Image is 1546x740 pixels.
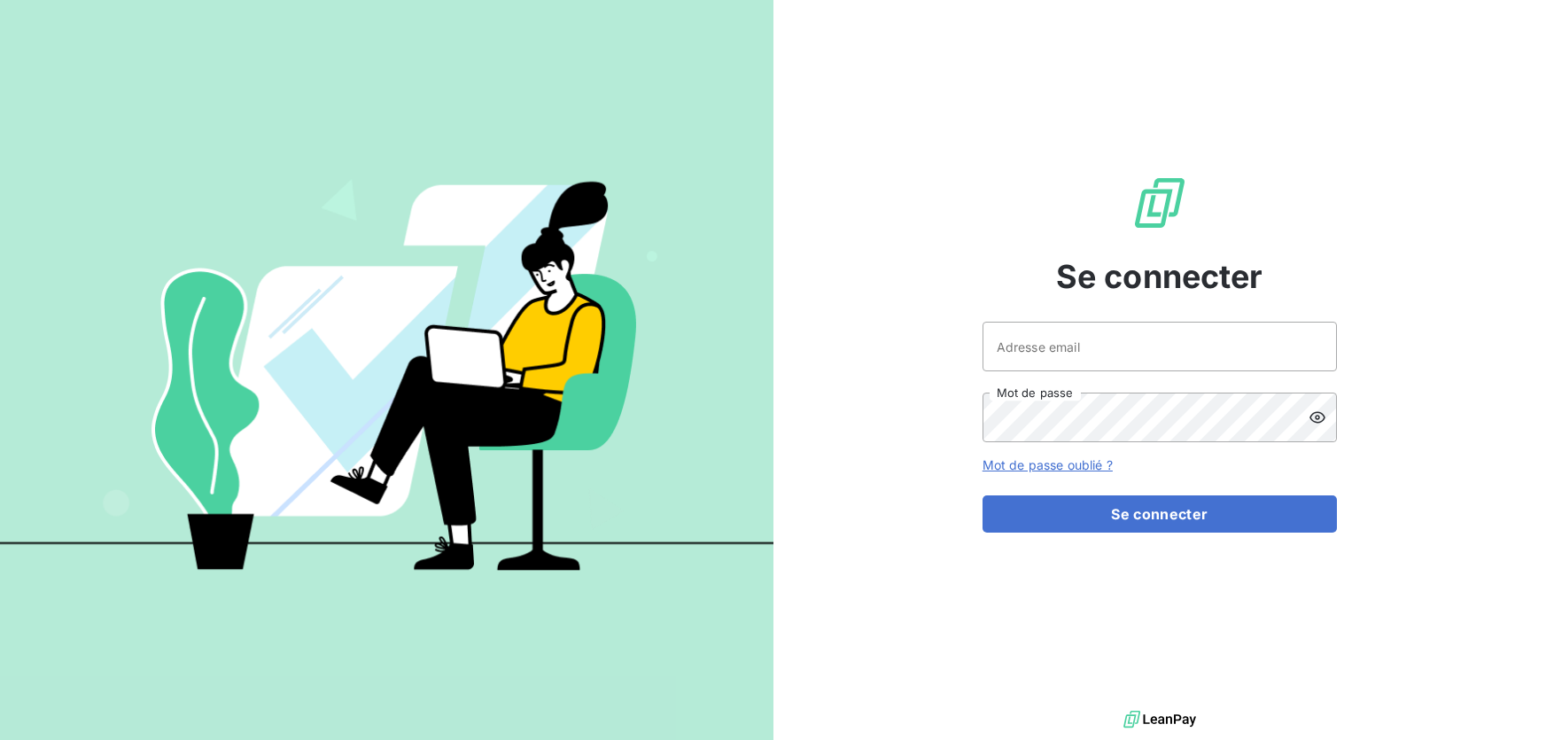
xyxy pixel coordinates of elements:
[983,457,1113,472] a: Mot de passe oublié ?
[983,495,1337,533] button: Se connecter
[1123,706,1196,733] img: logo
[983,322,1337,371] input: placeholder
[1056,253,1263,300] span: Se connecter
[1131,175,1188,231] img: Logo LeanPay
